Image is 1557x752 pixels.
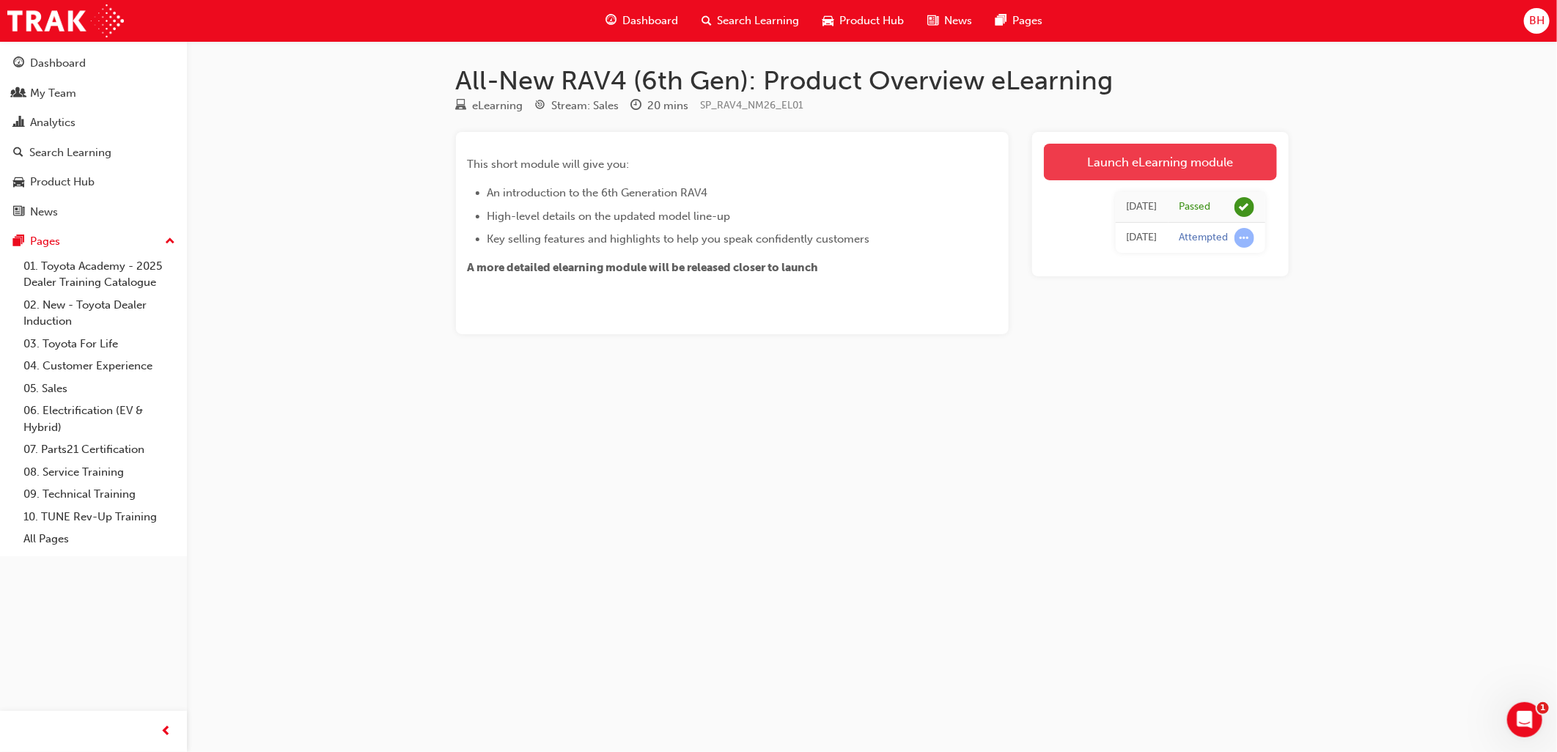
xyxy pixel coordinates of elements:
[6,47,181,228] button: DashboardMy TeamAnalyticsSearch LearningProduct HubNews
[18,528,181,550] a: All Pages
[1524,8,1550,34] button: BH
[456,97,523,115] div: Type
[6,50,181,77] a: Dashboard
[535,100,546,113] span: target-icon
[996,12,1007,30] span: pages-icon
[18,461,181,484] a: 08. Service Training
[29,144,111,161] div: Search Learning
[916,6,984,36] a: news-iconNews
[718,12,800,29] span: Search Learning
[594,6,690,36] a: guage-iconDashboard
[13,176,24,189] span: car-icon
[6,169,181,196] a: Product Hub
[1013,12,1043,29] span: Pages
[30,85,76,102] div: My Team
[165,232,175,251] span: up-icon
[30,233,60,250] div: Pages
[6,109,181,136] a: Analytics
[702,12,712,30] span: search-icon
[928,12,939,30] span: news-icon
[18,438,181,461] a: 07. Parts21 Certification
[30,55,86,72] div: Dashboard
[6,228,181,255] button: Pages
[456,64,1289,97] h1: All-New RAV4 (6th Gen): Product Overview eLearning
[1179,200,1211,214] div: Passed
[13,57,24,70] span: guage-icon
[13,147,23,160] span: search-icon
[1044,144,1277,180] a: Launch eLearning module
[631,100,642,113] span: clock-icon
[161,723,172,741] span: prev-icon
[552,97,619,114] div: Stream: Sales
[1529,12,1545,29] span: BH
[840,12,905,29] span: Product Hub
[811,6,916,36] a: car-iconProduct Hub
[7,4,124,37] img: Trak
[13,235,24,248] span: pages-icon
[18,294,181,333] a: 02. New - Toyota Dealer Induction
[1507,702,1542,737] iframe: Intercom live chat
[13,117,24,130] span: chart-icon
[945,12,973,29] span: News
[6,80,181,107] a: My Team
[690,6,811,36] a: search-iconSearch Learning
[13,87,24,100] span: people-icon
[1537,702,1549,714] span: 1
[622,12,678,29] span: Dashboard
[18,377,181,400] a: 05. Sales
[487,186,708,199] span: An introduction to the 6th Generation RAV4
[1179,231,1229,245] div: Attempted
[605,12,616,30] span: guage-icon
[30,114,76,131] div: Analytics
[473,97,523,114] div: eLearning
[13,206,24,219] span: news-icon
[631,97,689,115] div: Duration
[487,232,870,246] span: Key selling features and highlights to help you speak confidently customers
[18,333,181,355] a: 03. Toyota For Life
[487,210,731,223] span: High-level details on the updated model line-up
[984,6,1055,36] a: pages-iconPages
[18,399,181,438] a: 06. Electrification (EV & Hybrid)
[30,174,95,191] div: Product Hub
[701,99,804,111] span: Learning resource code
[1234,197,1254,217] span: learningRecordVerb_PASS-icon
[1127,229,1157,246] div: Fri Sep 19 2025 20:15:54 GMT+1000 (Australian Eastern Standard Time)
[18,506,181,528] a: 10. TUNE Rev-Up Training
[30,204,58,221] div: News
[468,261,819,274] span: A more detailed elearning module will be released closer to launch
[18,483,181,506] a: 09. Technical Training
[468,158,630,171] span: This short module will give you:
[535,97,619,115] div: Stream
[6,199,181,226] a: News
[1234,228,1254,248] span: learningRecordVerb_ATTEMPT-icon
[6,139,181,166] a: Search Learning
[648,97,689,114] div: 20 mins
[456,100,467,113] span: learningResourceType_ELEARNING-icon
[1127,199,1157,215] div: Fri Sep 19 2025 20:25:17 GMT+1000 (Australian Eastern Standard Time)
[18,255,181,294] a: 01. Toyota Academy - 2025 Dealer Training Catalogue
[823,12,834,30] span: car-icon
[18,355,181,377] a: 04. Customer Experience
